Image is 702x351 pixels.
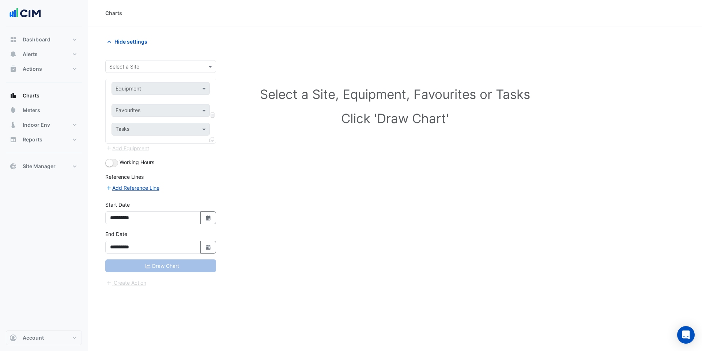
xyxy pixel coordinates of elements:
span: Indoor Env [23,121,50,129]
fa-icon: Select Date [205,215,212,221]
label: End Date [105,230,127,238]
fa-icon: Select Date [205,244,212,250]
app-icon: Dashboard [10,36,17,43]
span: Site Manager [23,163,56,170]
app-icon: Alerts [10,51,17,58]
button: Charts [6,88,82,103]
label: Reference Lines [105,173,144,181]
button: Meters [6,103,82,118]
h1: Select a Site, Equipment, Favourites or Tasks [121,86,668,102]
span: Reports [23,136,42,143]
span: Dashboard [23,36,50,43]
span: Actions [23,65,42,73]
label: Start Date [105,201,130,208]
span: Hide settings [114,38,147,45]
div: Open Intercom Messenger [677,326,695,344]
img: Company Logo [9,6,42,21]
span: Alerts [23,51,38,58]
button: Add Reference Line [105,184,160,192]
div: Charts [105,9,122,17]
button: Hide settings [105,35,152,48]
span: Account [23,334,44,341]
span: Clone Favourites and Tasks from this Equipment to other Equipment [209,136,214,143]
app-icon: Site Manager [10,163,17,170]
h1: Click 'Draw Chart' [121,111,668,126]
button: Site Manager [6,159,82,174]
button: Indoor Env [6,118,82,132]
app-icon: Reports [10,136,17,143]
app-icon: Meters [10,107,17,114]
app-icon: Actions [10,65,17,73]
div: Favourites [114,106,140,116]
app-icon: Indoor Env [10,121,17,129]
button: Account [6,330,82,345]
span: Meters [23,107,40,114]
div: Tasks [114,125,129,134]
span: Charts [23,92,39,99]
button: Alerts [6,47,82,62]
span: Choose Function [210,112,216,118]
button: Actions [6,62,82,76]
button: Dashboard [6,32,82,47]
span: Working Hours [120,159,154,165]
app-icon: Charts [10,92,17,99]
button: Reports [6,132,82,147]
app-escalated-ticket-create-button: Please correct errors first [105,279,147,285]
